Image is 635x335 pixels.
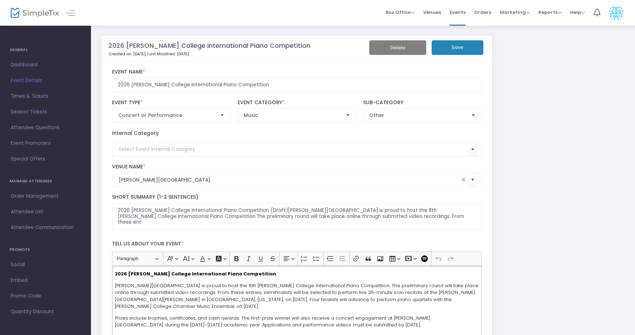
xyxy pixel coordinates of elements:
span: Event Promoters [11,139,80,148]
label: Internal Category [112,130,159,137]
span: [PERSON_NAME][GEOGRAPHIC_DATA] is proud to host the 8th [PERSON_NAME] College International Piano... [115,282,478,310]
span: Social [11,260,80,269]
span: Concert or Performance [118,112,215,119]
span: Other [369,112,466,119]
span: Box Office [386,9,415,16]
span: Venues [423,3,441,21]
button: Select [468,142,478,157]
span: Marketing [500,9,530,16]
input: Select Event Internal Category [119,146,468,153]
button: Save [432,40,483,55]
m-panel-title: 2026 [PERSON_NAME] College International Piano Competition [108,41,310,50]
span: Event Details [11,76,80,85]
span: Short Summary (1-2 Sentences) [112,193,198,201]
label: Sub-Category [363,100,482,106]
span: , Last Modified: [DATE] [146,51,189,57]
label: Venue Name [112,164,482,170]
span: Attendee Communication [11,223,80,232]
strong: 2026 [PERSON_NAME] College International Piano Competition [115,270,276,277]
span: Promo Code [11,291,80,301]
input: Select Venue [119,176,459,184]
button: Paragraph [113,253,162,264]
span: Reports [538,9,562,16]
span: Order Management [11,192,80,201]
label: Tell us about your event [108,237,485,252]
label: Event Name [112,69,482,75]
button: Delete [369,40,426,55]
h4: PROMOTE [10,243,81,257]
span: Orders [474,3,491,21]
label: Event Type [112,100,231,106]
span: Prizes include trophies, certificates, and cash awards. The first-prize winner will also receive ... [115,315,431,329]
span: Attendee List [11,207,80,217]
span: Quantity Discount [11,307,80,316]
span: Season Tickets [11,107,80,117]
span: clear [459,176,468,184]
span: Embed [11,276,80,285]
span: Attendee Questions [11,123,80,132]
input: Enter Event Name [112,78,482,92]
span: Special Offers [11,154,80,164]
p: Created on: [DATE] [108,51,360,57]
h4: GENERAL [10,43,81,57]
span: Paragraph [117,254,154,263]
h4: MANAGE ATTENDEES [10,174,81,188]
button: Select [343,108,353,122]
button: Select [468,173,478,187]
span: Events [449,3,466,21]
span: Times & Tickets [11,92,80,101]
button: Select [217,108,227,122]
div: Editor toolbar [112,252,482,266]
span: Help [570,9,585,16]
label: Event Category [238,100,356,106]
span: Music [244,112,340,119]
span: Dashboard [11,60,80,70]
button: Select [468,108,478,122]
